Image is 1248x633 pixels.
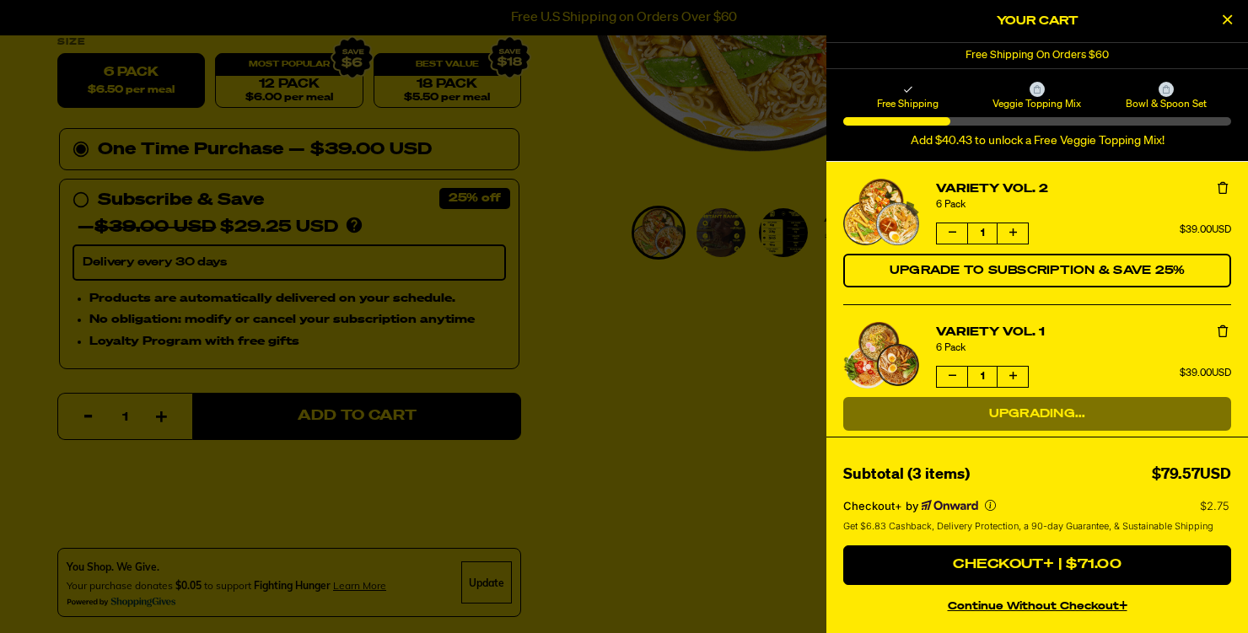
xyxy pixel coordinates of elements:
img: Variety Vol. 1 [843,322,919,389]
button: Increase quantity of Variety Vol. 2 [998,223,1028,244]
span: Upgrade to Subscription & Save 25% [890,265,1186,276]
div: $79.57USD [1152,463,1231,487]
button: Switch Variety Vol. 2 to a Subscription [843,254,1231,287]
h2: Your Cart [843,8,1231,34]
div: Add $40.43 to unlock a Free Veggie Topping Mix! [843,134,1231,148]
span: Get $6.83 Cashback, Delivery Protection, a 90-day Guarantee, & Sustainable Shipping [843,519,1213,534]
span: 1 [967,223,998,244]
button: Increase quantity of Variety Vol. 1 [998,367,1028,387]
span: Free Shipping [846,97,970,110]
span: $39.00USD [1180,368,1231,378]
button: Decrease quantity of Variety Vol. 2 [937,223,967,244]
span: $39.00USD [1180,225,1231,235]
span: Subtotal (3 items) [843,467,970,482]
span: Bowl & Spoon Set [1105,97,1229,110]
p: $2.75 [1200,499,1231,512]
a: View details for Variety Vol. 1 [843,322,919,389]
iframe: Marketing Popup [8,555,182,625]
div: 6 Pack [936,341,1231,355]
img: Variety Vol. 2 [843,179,919,245]
section: Checkout+ [843,487,1231,545]
span: Veggie Topping Mix [975,97,1099,110]
span: 1 [967,367,998,387]
li: product [843,162,1231,304]
button: Close Cart [1214,8,1240,34]
a: View details for Variety Vol. 2 [843,179,919,245]
div: 1 of 1 [826,43,1248,68]
button: Checkout+ | $71.00 [843,545,1231,586]
a: Powered by Onward [922,500,978,512]
button: Decrease quantity of Variety Vol. 1 [937,367,967,387]
a: Variety Vol. 2 [936,180,1231,198]
div: 6 Pack [936,198,1231,212]
button: Remove Variety Vol. 2 [1214,180,1231,197]
button: continue without Checkout+ [843,592,1231,616]
a: Variety Vol. 1 [936,324,1231,341]
button: More info [985,500,996,511]
li: product [843,304,1231,448]
span: Checkout+ [843,499,902,512]
button: Remove Variety Vol. 1 [1214,324,1231,341]
span: by [906,499,918,512]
